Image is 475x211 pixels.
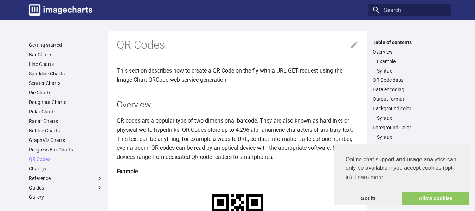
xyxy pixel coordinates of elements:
[29,166,103,172] a: Chart.js
[377,134,447,140] a: Syntax
[377,58,447,64] a: Example
[373,96,447,102] a: Output format
[29,70,103,77] a: Sparkline Charts
[117,167,359,176] h4: Example
[334,144,469,205] div: cookieconsent
[29,118,103,124] a: Radar Charts
[373,134,447,140] nav: Foreground Color
[334,192,402,206] a: dismiss cookie message
[346,155,458,183] span: Online chat support and usage analytics can only be available if you accept cookies (opt-in).
[368,39,451,150] nav: Table of contents
[117,116,359,161] p: QR codes are a popular type of two-dimensional barcode. They are also known as hardlinks or physi...
[373,86,447,93] a: Data encoding
[29,194,103,200] a: Gallery
[402,192,469,206] a: allow cookies
[29,80,103,86] a: Scatter Charts
[29,108,103,115] a: Polar Charts
[26,1,95,19] a: Image-Charts documentation
[29,185,103,191] label: Guides
[29,51,103,58] a: Bar Charts
[368,4,451,16] input: Search
[377,115,447,121] a: Syntax
[373,143,447,150] a: Error correction level and margin
[29,128,103,134] a: Bubble Charts
[373,77,447,83] a: QR Code data
[29,147,103,153] a: Progress Bar Charts
[373,105,447,112] a: Background color
[377,68,447,74] a: Syntax
[373,49,447,55] a: Overview
[29,89,103,96] a: Pie Charts
[29,137,103,143] a: GraphViz Charts
[29,175,103,181] label: Reference
[29,42,103,48] a: Getting started
[117,38,359,52] h1: QR Codes
[353,172,384,183] a: learn more about cookies
[373,115,447,121] nav: Background color
[117,98,359,111] h2: Overview
[29,4,92,16] img: logo
[29,99,103,105] a: Doughnut Charts
[373,124,447,131] a: Foreground Color
[368,39,451,45] label: Table of contents
[373,58,447,74] nav: Overview
[29,61,103,67] a: Line Charts
[117,66,359,84] p: This section describes how to create a QR Code on the fly with a URL GET request using the Image-...
[29,156,103,162] a: QR Codes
